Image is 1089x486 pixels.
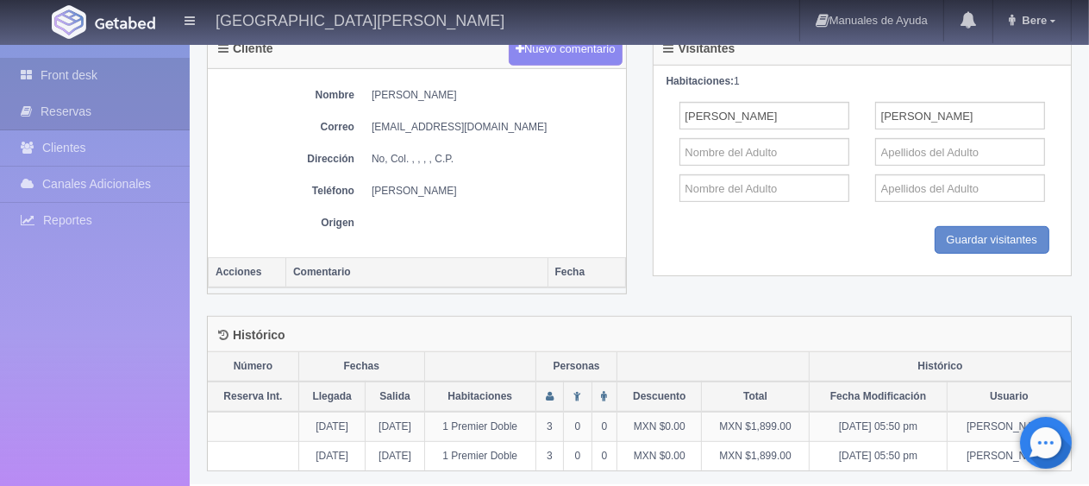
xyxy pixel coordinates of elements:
td: MXN $0.00 [617,442,702,471]
td: 0 [564,442,591,471]
dd: [PERSON_NAME] [372,88,617,103]
td: [DATE] [298,412,366,442]
th: Reserva Int. [208,382,298,412]
dt: Nombre [216,88,354,103]
td: 0 [591,442,617,471]
td: 3 [535,442,563,471]
td: [DATE] [366,412,424,442]
th: Fechas [298,352,424,382]
td: [DATE] [366,442,424,471]
span: Bere [1017,14,1047,27]
td: 1 Premier Doble [424,412,535,442]
input: Apellidos del Adulto [875,138,1045,166]
th: Número [208,352,298,382]
input: Apellidos del Adulto [875,102,1045,129]
h4: Cliente [218,42,273,55]
dd: No, Col. , , , , C.P. [372,152,617,167]
h4: Histórico [218,329,285,342]
td: 0 [591,412,617,442]
td: [DATE] 05:50 pm [810,412,948,442]
th: Fecha Modificación [810,382,948,412]
th: Habitaciones [424,382,535,412]
th: Histórico [810,352,1071,382]
th: Personas [535,352,617,382]
dd: [PERSON_NAME] [372,184,617,199]
dt: Dirección [216,152,354,167]
td: [PERSON_NAME] [947,442,1071,471]
th: Llegada [298,382,366,412]
th: Usuario [947,382,1071,412]
th: Comentario [286,257,548,287]
th: Acciones [209,257,286,287]
input: Guardar visitantes [935,226,1050,255]
input: Apellidos del Adulto [875,174,1045,202]
td: MXN $1,899.00 [702,442,810,471]
th: Descuento [617,382,702,412]
button: Nuevo comentario [509,34,623,66]
dt: Correo [216,120,354,135]
h4: Visitantes [664,42,735,55]
h4: [GEOGRAPHIC_DATA][PERSON_NAME] [216,9,504,30]
input: Nombre del Adulto [679,174,849,202]
input: Nombre del Adulto [679,138,849,166]
td: 0 [564,412,591,442]
dt: Origen [216,216,354,230]
th: Total [702,382,810,412]
dt: Teléfono [216,184,354,199]
td: [PERSON_NAME] [947,412,1071,442]
dd: [EMAIL_ADDRESS][DOMAIN_NAME] [372,120,617,135]
td: 3 [535,412,563,442]
img: Getabed [52,5,86,39]
img: Getabed [95,16,155,29]
td: [DATE] 05:50 pm [810,442,948,471]
th: Salida [366,382,424,412]
td: 1 Premier Doble [424,442,535,471]
td: [DATE] [298,442,366,471]
div: 1 [667,74,1059,89]
input: Nombre del Adulto [679,102,849,129]
td: MXN $0.00 [617,412,702,442]
th: Fecha [548,257,625,287]
strong: Habitaciones: [667,75,735,87]
td: MXN $1,899.00 [702,412,810,442]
